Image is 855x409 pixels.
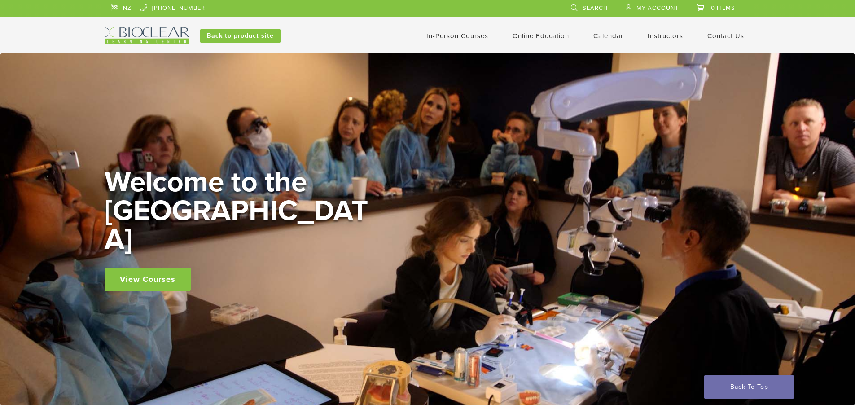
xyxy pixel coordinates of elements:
[426,32,488,40] a: In-Person Courses
[648,32,683,40] a: Instructors
[200,29,281,43] a: Back to product site
[105,27,189,44] img: Bioclear
[636,4,679,12] span: My Account
[711,4,735,12] span: 0 items
[513,32,569,40] a: Online Education
[707,32,744,40] a: Contact Us
[105,168,374,254] h2: Welcome to the [GEOGRAPHIC_DATA]
[583,4,608,12] span: Search
[593,32,623,40] a: Calendar
[704,375,794,399] a: Back To Top
[105,268,191,291] a: View Courses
